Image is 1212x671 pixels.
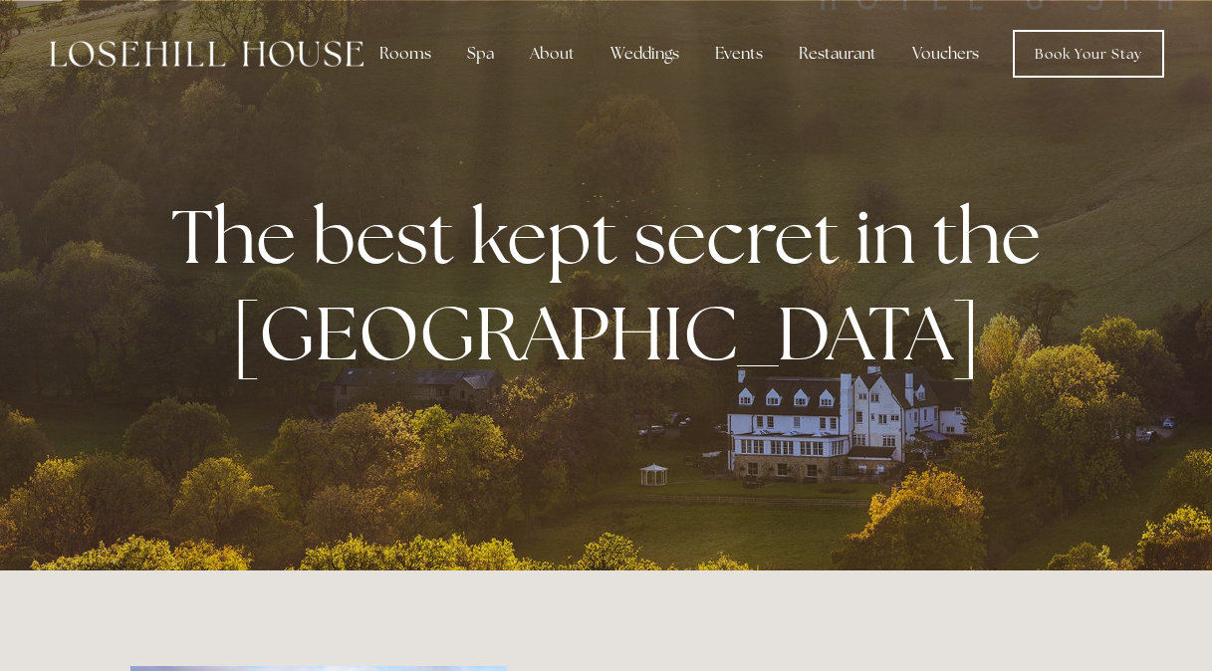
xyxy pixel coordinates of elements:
div: Weddings [595,34,695,74]
div: Rooms [364,34,447,74]
div: Restaurant [783,34,892,74]
div: Spa [451,34,510,74]
strong: The best kept secret in the [GEOGRAPHIC_DATA] [171,187,1057,382]
a: Book Your Stay [1013,30,1164,78]
div: About [514,34,591,74]
a: Vouchers [896,34,995,74]
img: Losehill House [50,41,364,67]
div: Events [699,34,779,74]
